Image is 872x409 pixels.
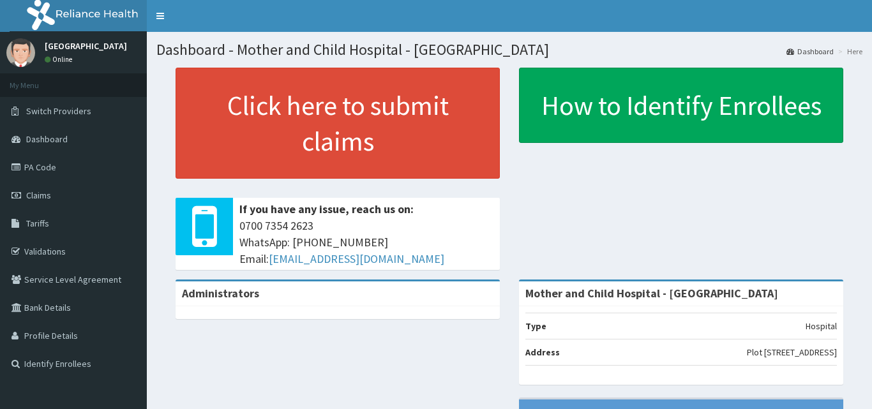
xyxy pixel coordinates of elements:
[26,105,91,117] span: Switch Providers
[269,251,444,266] a: [EMAIL_ADDRESS][DOMAIN_NAME]
[45,55,75,64] a: Online
[525,346,560,358] b: Address
[26,218,49,229] span: Tariffs
[835,46,862,57] li: Here
[806,320,837,332] p: Hospital
[747,346,837,359] p: Plot [STREET_ADDRESS]
[6,38,35,67] img: User Image
[182,286,259,301] b: Administrators
[26,133,68,145] span: Dashboard
[525,286,778,301] strong: Mother and Child Hospital - [GEOGRAPHIC_DATA]
[176,68,500,179] a: Click here to submit claims
[156,41,862,58] h1: Dashboard - Mother and Child Hospital - [GEOGRAPHIC_DATA]
[239,202,414,216] b: If you have any issue, reach us on:
[45,41,127,50] p: [GEOGRAPHIC_DATA]
[26,190,51,201] span: Claims
[519,68,843,143] a: How to Identify Enrollees
[525,320,546,332] b: Type
[786,46,834,57] a: Dashboard
[239,218,493,267] span: 0700 7354 2623 WhatsApp: [PHONE_NUMBER] Email:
